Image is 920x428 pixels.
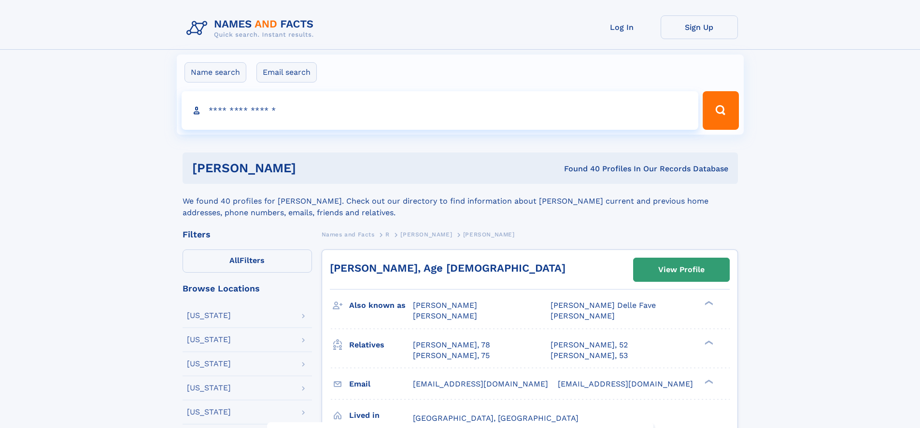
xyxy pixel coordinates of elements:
span: [PERSON_NAME] [463,231,515,238]
div: ❯ [702,300,714,306]
h3: Also known as [349,297,413,314]
a: [PERSON_NAME] [400,228,452,240]
div: Filters [183,230,312,239]
button: Search Button [703,91,738,130]
label: Filters [183,249,312,273]
span: [PERSON_NAME] Delle Fave [551,301,656,310]
div: [US_STATE] [187,408,231,416]
a: [PERSON_NAME], 53 [551,350,628,361]
div: Browse Locations [183,284,312,293]
a: [PERSON_NAME], Age [DEMOGRAPHIC_DATA] [330,262,566,274]
div: We found 40 profiles for [PERSON_NAME]. Check out our directory to find information about [PERSON... [183,184,738,219]
a: View Profile [634,258,729,281]
div: Found 40 Profiles In Our Records Database [430,164,728,174]
div: View Profile [658,259,705,281]
div: ❯ [702,378,714,385]
div: [US_STATE] [187,336,231,344]
span: [PERSON_NAME] [413,301,477,310]
span: [PERSON_NAME] [551,311,615,320]
div: [US_STATE] [187,360,231,368]
a: [PERSON_NAME], 78 [413,340,490,350]
h1: [PERSON_NAME] [192,162,430,174]
h3: Relatives [349,337,413,353]
label: Email search [256,62,317,83]
a: [PERSON_NAME], 75 [413,350,490,361]
a: Sign Up [661,15,738,39]
span: R [385,231,390,238]
h3: Email [349,376,413,392]
div: [US_STATE] [187,384,231,392]
span: [EMAIL_ADDRESS][DOMAIN_NAME] [558,379,693,388]
h3: Lived in [349,407,413,424]
a: [PERSON_NAME], 52 [551,340,628,350]
span: All [229,256,240,265]
div: [US_STATE] [187,312,231,319]
span: [EMAIL_ADDRESS][DOMAIN_NAME] [413,379,548,388]
label: Name search [184,62,246,83]
a: Log In [583,15,661,39]
a: R [385,228,390,240]
a: Names and Facts [322,228,375,240]
span: [PERSON_NAME] [413,311,477,320]
input: search input [182,91,699,130]
span: [GEOGRAPHIC_DATA], [GEOGRAPHIC_DATA] [413,414,579,423]
img: Logo Names and Facts [183,15,322,41]
span: [PERSON_NAME] [400,231,452,238]
div: ❯ [702,339,714,345]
